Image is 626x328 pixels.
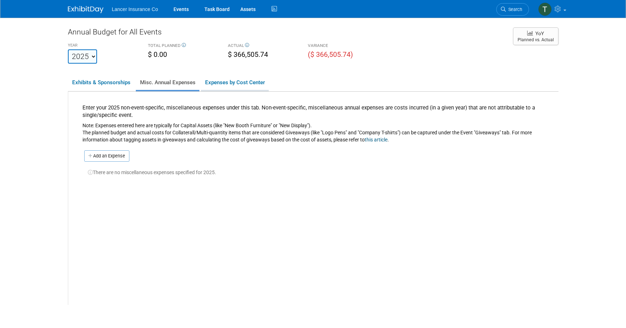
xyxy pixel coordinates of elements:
[148,43,217,50] div: TOTAL PLANNED
[496,3,529,16] a: Search
[513,27,558,45] button: YoY Planned vs. Actual
[201,75,269,90] a: Expenses by Cost Center
[535,31,544,36] span: YoY
[68,6,103,13] img: ExhibitDay
[148,50,167,59] span: $ 0.00
[68,43,137,49] div: YEAR
[68,75,134,90] a: Exhibits & Sponsorships
[82,104,555,119] div: Enter your 2025 non-event-specific, miscellaneous expenses under this tab. Non-event-specific, mi...
[136,75,199,90] a: Misc. Annual Expenses
[506,7,522,12] span: Search
[538,2,552,16] img: Terrence Forrest
[88,165,550,176] div: There are no miscellaneous expenses specified for 2025.
[308,50,353,59] span: ($ 366,505.74)
[365,137,387,143] a: this article
[84,150,129,162] a: Add an Expense
[228,50,268,59] span: $ 366,505.74
[82,122,555,143] div: Note: Expenses entered here are typically for Capital Assets (like "New Booth Furniture" or "New ...
[68,27,506,41] div: Annual Budget for All Events
[112,6,158,12] span: Lancer Insurance Co
[228,43,297,50] div: ACTUAL
[308,43,377,50] div: VARIANCE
